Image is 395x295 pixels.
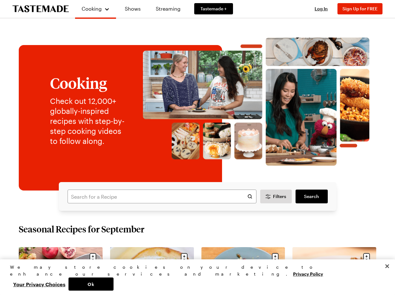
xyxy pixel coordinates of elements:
[260,190,292,203] button: Desktop filters
[296,190,327,203] a: filters
[68,190,256,203] input: Search for a Recipe
[19,223,144,235] h2: Seasonal Recipes for September
[200,6,227,12] span: Tastemade +
[380,259,394,273] button: Close
[293,271,323,277] a: More information about your privacy, opens in a new tab
[194,3,233,14] a: Tastemade +
[10,277,68,291] button: Your Privacy Choices
[361,251,372,263] button: Save recipe
[81,3,110,15] button: Cooking
[337,3,382,14] button: Sign Up for FREE
[10,264,380,277] div: We may store cookies on your device to enhance our services and marketing.
[315,6,328,11] span: Log In
[50,75,130,91] h1: Cooking
[50,96,130,146] p: Check out 12,000+ globally-inspired recipes with step-by-step cooking videos to follow along.
[13,5,69,13] a: To Tastemade Home Page
[304,193,319,200] span: Search
[142,38,370,166] img: Explore recipes
[273,193,286,200] span: Filters
[10,264,380,291] div: Privacy
[342,6,377,11] span: Sign Up for FREE
[82,6,102,12] span: Cooking
[178,251,190,263] button: Save recipe
[309,6,334,12] button: Log In
[68,277,114,291] button: Ok
[269,251,281,263] button: Save recipe
[87,251,99,263] button: Save recipe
